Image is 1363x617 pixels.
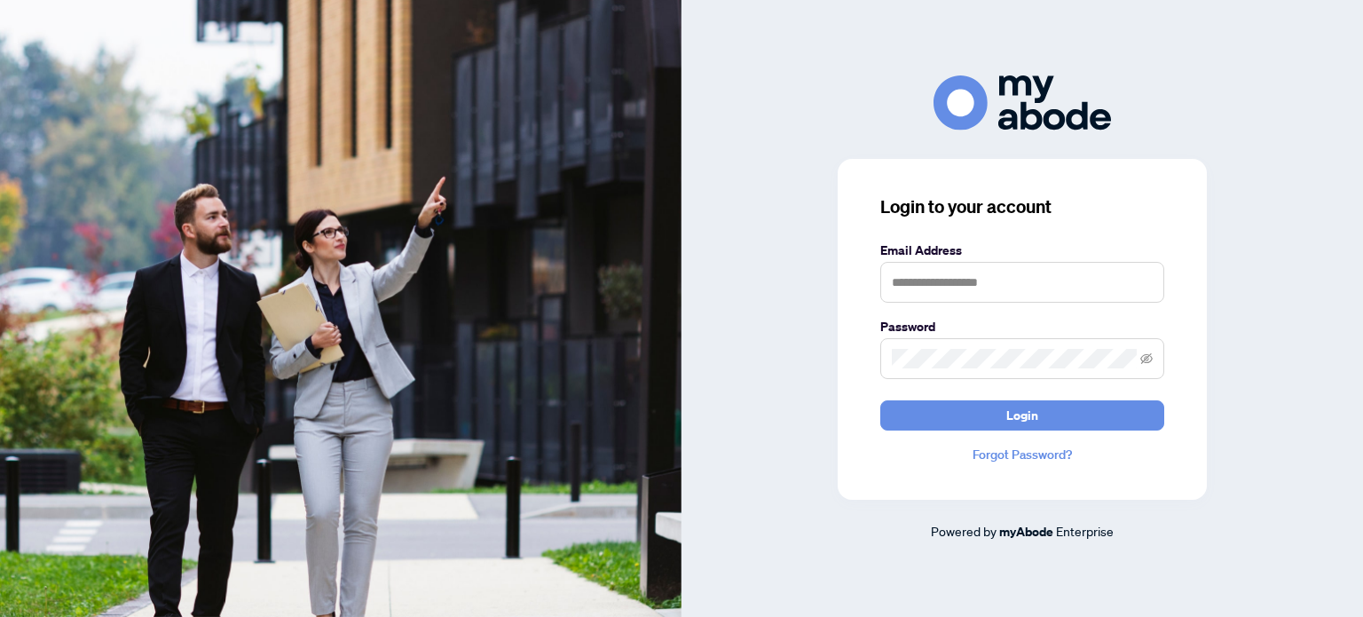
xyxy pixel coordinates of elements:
[999,522,1053,542] a: myAbode
[1056,523,1114,539] span: Enterprise
[934,75,1111,130] img: ma-logo
[880,445,1164,464] a: Forgot Password?
[880,194,1164,219] h3: Login to your account
[880,400,1164,431] button: Login
[880,241,1164,260] label: Email Address
[931,523,997,539] span: Powered by
[880,317,1164,336] label: Password
[1140,352,1153,365] span: eye-invisible
[1006,401,1038,430] span: Login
